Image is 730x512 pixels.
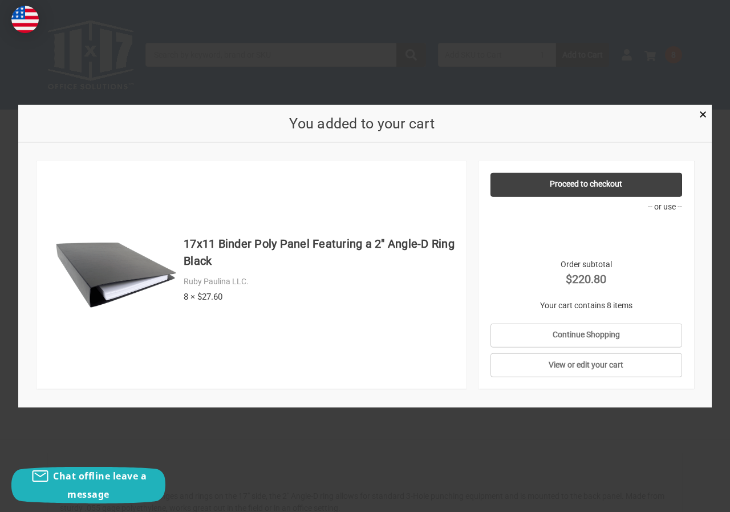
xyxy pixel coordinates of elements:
[699,106,707,123] span: ×
[11,6,39,33] img: duty and tax information for United States
[490,200,682,212] p: -- or use --
[490,299,682,311] p: Your cart contains 8 items
[36,112,688,134] h2: You added to your cart
[697,107,709,119] a: Close
[184,235,455,269] h4: 17x11 Binder Poly Panel Featuring a 2" Angle-D Ring Black
[11,467,165,503] button: Chat offline leave a message
[490,172,682,196] a: Proceed to checkout
[490,270,682,287] strong: $220.80
[184,276,455,288] div: Ruby Paulina LLC.
[490,258,682,287] div: Order subtotal
[184,290,455,303] div: 8 × $27.60
[53,470,147,501] span: Chat offline leave a message
[490,353,682,377] a: View or edit your cart
[54,213,178,337] img: 17x11 Binder Poly Panel Featuring a 2" Angle-D Ring Black
[490,323,682,347] a: Continue Shopping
